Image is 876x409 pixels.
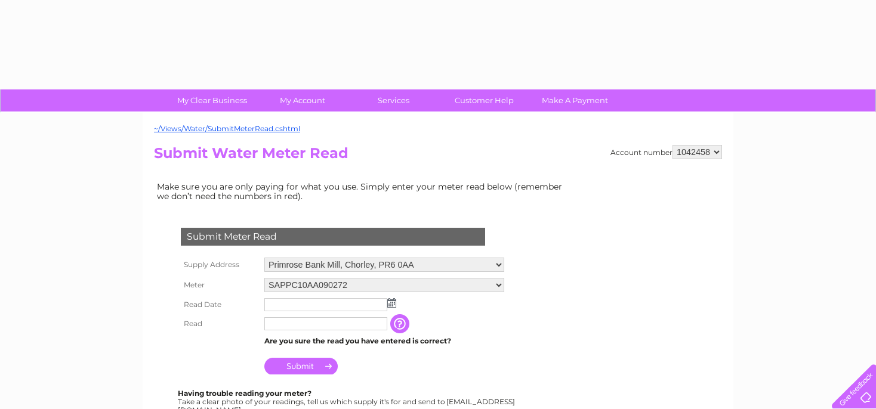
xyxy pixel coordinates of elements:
[154,179,572,204] td: Make sure you are only paying for what you use. Simply enter your meter read below (remember we d...
[390,314,412,333] input: Information
[254,89,352,111] a: My Account
[261,333,507,349] td: Are you sure the read you have entered is correct?
[178,295,261,314] th: Read Date
[154,145,722,168] h2: Submit Water Meter Read
[526,89,624,111] a: Make A Payment
[264,358,338,374] input: Submit
[610,145,722,159] div: Account number
[178,314,261,333] th: Read
[181,228,485,246] div: Submit Meter Read
[435,89,533,111] a: Customer Help
[154,124,300,133] a: ~/Views/Water/SubmitMeterRead.cshtml
[178,389,311,398] b: Having trouble reading your meter?
[163,89,261,111] a: My Clear Business
[178,255,261,275] th: Supply Address
[344,89,443,111] a: Services
[387,298,396,308] img: ...
[178,275,261,295] th: Meter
